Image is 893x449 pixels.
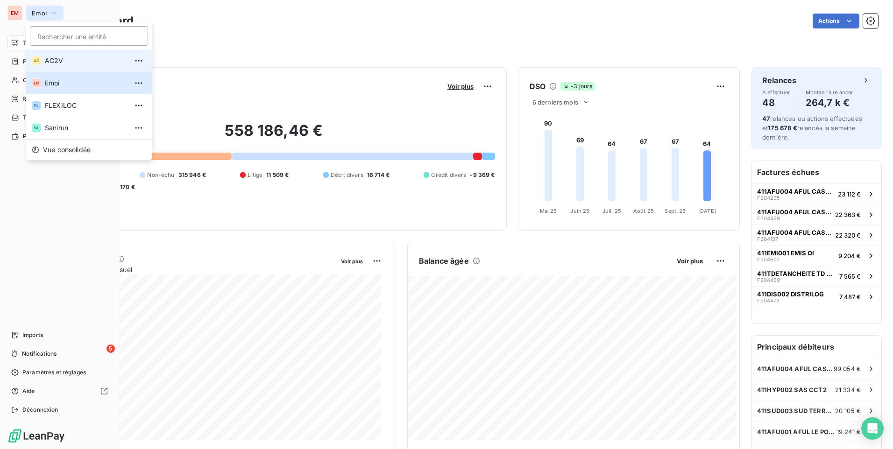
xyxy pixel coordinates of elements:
span: 22 320 € [835,232,861,239]
span: Factures [23,57,47,66]
span: relances ou actions effectuées et relancés la semaine dernière. [762,115,862,141]
div: Open Intercom Messenger [861,417,884,440]
span: -170 € [117,183,135,191]
button: Voir plus [674,257,706,265]
span: FE04295 [757,195,780,201]
span: Non-échu [147,171,174,179]
tspan: Juin 25 [570,208,589,214]
button: Actions [813,14,859,28]
span: 21 334 € [835,386,861,393]
span: Imports [22,331,43,339]
h4: 48 [762,95,790,110]
span: 411HYP002 SAS CCT2 [757,386,827,393]
span: Voir plus [677,257,703,265]
button: 411DIS002 DISTRILOGFE044797 487 € [751,286,881,307]
h2: 558 186,46 € [53,121,495,149]
button: Voir plus [338,257,366,265]
span: 5 [106,344,115,353]
div: FL [32,101,41,110]
h6: Principaux débiteurs [751,336,881,358]
span: Voir plus [341,258,363,265]
span: 7 487 € [839,293,861,301]
button: Voir plus [445,82,476,91]
span: -3 jours [560,82,595,91]
span: 411AFU004 AFUL CASABONA [757,188,834,195]
span: Chiffre d'affaires mensuel [53,265,334,274]
span: Tableau de bord [22,39,66,47]
input: placeholder [30,26,148,46]
button: 411EMI001 EMIS OIFE046079 204 € [751,245,881,266]
span: 6 derniers mois [532,98,578,106]
span: 16 714 € [367,171,390,179]
div: AC [32,56,41,65]
span: AC2V [45,56,128,65]
tspan: Sept. 25 [665,208,686,214]
span: 411EMI001 EMIS OI [757,249,814,257]
span: 9 204 € [838,252,861,260]
div: SA [32,123,41,133]
span: 411TDETANCHEITE TD ETANCHEITE [757,270,836,277]
span: Voir plus [447,83,474,90]
h4: 264,7 k € [806,95,853,110]
span: Aide [22,387,35,395]
span: Litige [248,171,262,179]
span: 411AFU004 AFUL CASABONA [757,365,834,372]
span: FE04479 [757,298,780,303]
span: 411AFU001 AFUL LE PORT SACRE COEUR [757,428,836,435]
img: Logo LeanPay [7,428,65,443]
span: 11 509 € [266,171,289,179]
button: 411AFU004 AFUL CASABONAFE0429523 112 € [751,183,881,204]
h6: DSO [530,81,546,92]
tspan: Mai 25 [539,208,557,214]
h6: Factures échues [751,161,881,183]
span: Montant à relancer [806,90,853,95]
span: Paramètres et réglages [22,368,86,377]
span: Déconnexion [22,406,58,414]
span: FE04137 [757,236,778,242]
tspan: [DATE] [698,208,716,214]
span: Paiements [23,132,51,140]
span: 47 [762,115,770,122]
span: FE04607 [757,257,780,262]
tspan: Août 25 [633,208,654,214]
span: Notifications [22,350,57,358]
span: Sanirun [45,123,128,133]
button: 411AFU004 AFUL CASABONAFE0445922 363 € [751,204,881,224]
tspan: Juil. 25 [602,208,621,214]
span: FE04459 [757,216,780,221]
span: Vue consolidée [43,145,91,154]
span: 19 241 € [836,428,861,435]
span: À effectuer [762,90,790,95]
span: Emoi [32,9,47,17]
span: Relances [22,95,47,103]
span: 22 363 € [835,211,861,218]
span: Crédit divers [431,171,466,179]
span: 411DIS002 DISTRILOG [757,290,824,298]
h6: Balance âgée [419,255,469,267]
span: 7 565 € [839,273,861,280]
button: 411TDETANCHEITE TD ETANCHEITEFE044507 565 € [751,266,881,286]
span: 175 678 € [768,124,797,132]
span: Débit divers [331,171,363,179]
span: 411AFU004 AFUL CASABONA [757,208,831,216]
div: EM [7,6,22,21]
span: 315 946 € [178,171,206,179]
span: -9 369 € [470,171,495,179]
a: Aide [7,384,112,399]
span: 99 054 € [834,365,861,372]
span: 20 105 € [835,407,861,414]
span: 411AFU004 AFUL CASABONA [757,229,831,236]
span: FE04450 [757,277,780,283]
span: Clients [23,76,42,84]
span: FLEXILOC [45,101,128,110]
span: Tâches [23,113,43,122]
span: 23 112 € [838,190,861,198]
div: EM [32,78,41,88]
button: 411AFU004 AFUL CASABONAFE0413722 320 € [751,224,881,245]
h6: Relances [762,75,796,86]
span: 411SUD003 SUD TERRASSEMENT [757,407,835,414]
span: Emoi [45,78,128,88]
